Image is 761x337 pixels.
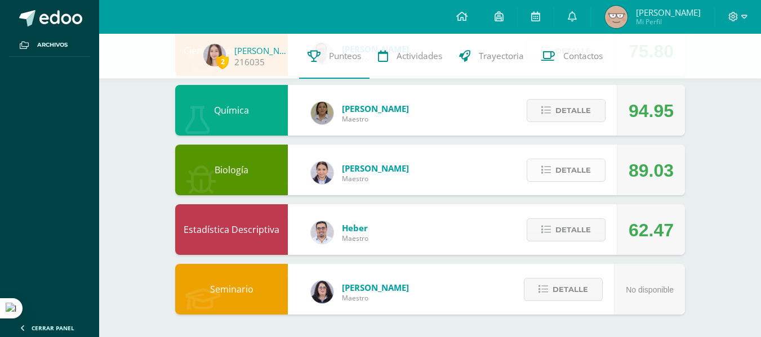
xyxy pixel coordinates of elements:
[234,56,265,68] a: 216035
[342,293,409,303] span: Maestro
[563,50,603,62] span: Contactos
[203,44,226,66] img: 9411b8e690d78d6a2bebb7b98c34f133.png
[527,218,606,241] button: Detalle
[555,219,591,240] span: Detalle
[342,114,409,124] span: Maestro
[37,41,68,50] span: Archivos
[555,100,591,121] span: Detalle
[9,34,90,57] a: Archivos
[451,34,532,79] a: Trayectoria
[299,34,370,79] a: Punteos
[329,50,361,62] span: Punteos
[234,45,291,56] a: [PERSON_NAME]
[216,55,229,69] span: 2
[397,50,442,62] span: Actividades
[626,285,674,294] span: No disponible
[175,264,288,314] div: Seminario
[342,103,409,114] span: [PERSON_NAME]
[629,205,674,255] div: 62.47
[636,17,701,26] span: Mi Perfil
[527,99,606,122] button: Detalle
[370,34,451,79] a: Actividades
[32,324,74,332] span: Cerrar panel
[555,160,591,181] span: Detalle
[342,233,368,243] span: Maestro
[342,174,409,183] span: Maestro
[532,34,611,79] a: Contactos
[175,145,288,195] div: Biología
[311,281,333,303] img: f270ddb0ea09d79bf84e45c6680ec463.png
[553,279,588,300] span: Detalle
[605,6,628,28] img: fd61045b306892e48995a79013cd659d.png
[311,102,333,124] img: 3af43c4f3931345fadf8ce10480f33e2.png
[629,145,674,196] div: 89.03
[479,50,524,62] span: Trayectoria
[175,85,288,136] div: Química
[311,221,333,244] img: 54231652241166600daeb3395b4f1510.png
[342,163,409,174] span: [PERSON_NAME]
[524,278,603,301] button: Detalle
[311,161,333,184] img: 855b3dd62270c154f2b859b7888d8297.png
[527,159,606,182] button: Detalle
[175,204,288,255] div: Estadística Descriptiva
[342,222,368,233] span: Heber
[636,7,701,18] span: [PERSON_NAME]
[342,282,409,293] span: [PERSON_NAME]
[629,86,674,136] div: 94.95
